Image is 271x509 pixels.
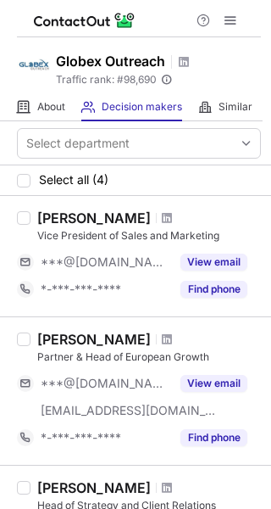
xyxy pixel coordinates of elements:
[39,173,108,187] span: Select all (4)
[17,48,51,82] img: becf8d06956e12a744c7ccb588cc5a1e
[26,135,130,152] div: Select department
[34,10,135,31] img: ContactOut v5.3.10
[218,100,252,114] span: Similar
[180,375,247,392] button: Reveal Button
[41,403,217,418] span: [EMAIL_ADDRESS][DOMAIN_NAME]
[37,228,261,243] div: Vice President of Sales and Marketing
[180,281,247,298] button: Reveal Button
[102,100,182,114] span: Decision makers
[37,479,151,496] div: [PERSON_NAME]
[37,100,65,114] span: About
[41,255,170,270] span: ***@[DOMAIN_NAME]
[41,376,170,391] span: ***@[DOMAIN_NAME]
[180,429,247,446] button: Reveal Button
[56,51,165,71] h1: Globex Outreach
[37,210,151,227] div: [PERSON_NAME]
[37,331,151,348] div: [PERSON_NAME]
[180,254,247,271] button: Reveal Button
[56,74,157,86] span: Traffic rank: # 98,690
[37,350,261,365] div: Partner & Head of European Growth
